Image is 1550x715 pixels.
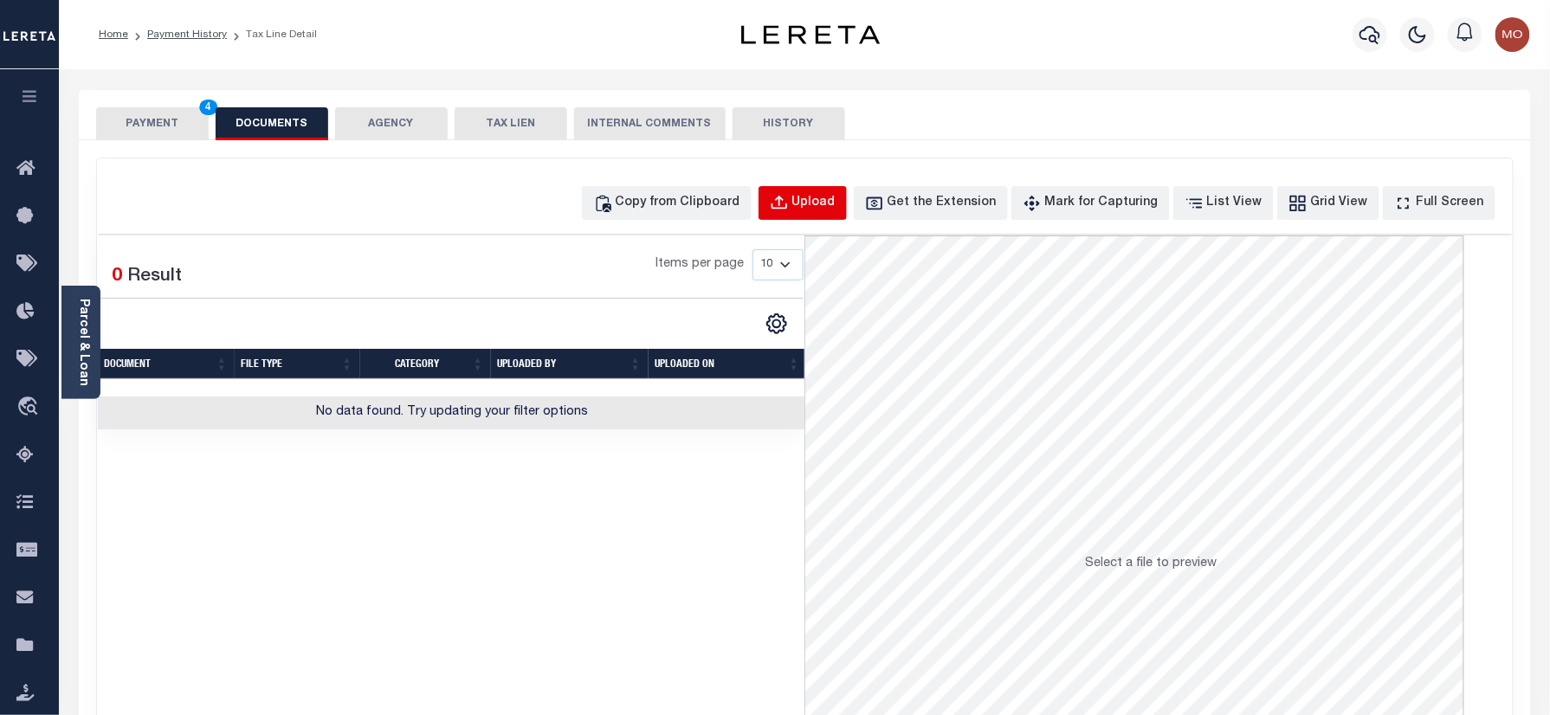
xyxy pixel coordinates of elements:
[491,349,649,379] th: UPLOADED BY: activate to sort column ascending
[199,100,217,115] span: 4
[113,267,123,286] span: 0
[1383,186,1495,220] button: Full Screen
[1495,17,1530,52] img: svg+xml;base64,PHN2ZyB4bWxucz0iaHR0cDovL3d3dy53My5vcmcvMjAwMC9zdmciIHBvaW50ZXItZXZlbnRzPSJub25lIi...
[1045,194,1159,213] div: Mark for Capturing
[616,194,740,213] div: Copy from Clipboard
[582,186,752,220] button: Copy from Clipboard
[1011,186,1170,220] button: Mark for Capturing
[335,107,448,140] button: AGENCY
[741,25,880,44] img: logo-dark.svg
[1311,194,1368,213] div: Grid View
[759,186,847,220] button: Upload
[147,29,227,40] a: Payment History
[98,396,807,430] td: No data found. Try updating your filter options
[99,29,128,40] a: Home
[216,107,328,140] button: DOCUMENTS
[227,27,317,42] li: Tax Line Detail
[733,107,845,140] button: HISTORY
[98,349,235,379] th: Document: activate to sort column ascending
[235,349,360,379] th: FILE TYPE: activate to sort column ascending
[1086,557,1217,570] span: Select a file to preview
[128,263,183,291] label: Result
[888,194,997,213] div: Get the Extension
[96,107,209,140] button: PAYMENT
[1277,186,1379,220] button: Grid View
[574,107,726,140] button: INTERNAL COMMENTS
[1417,194,1484,213] div: Full Screen
[1173,186,1274,220] button: List View
[792,194,836,213] div: Upload
[360,349,491,379] th: CATEGORY: activate to sort column ascending
[455,107,567,140] button: TAX LIEN
[656,255,744,274] span: Items per page
[77,299,89,386] a: Parcel & Loan
[649,349,807,379] th: UPLOADED ON: activate to sort column ascending
[854,186,1008,220] button: Get the Extension
[16,396,44,419] i: travel_explore
[1207,194,1263,213] div: List View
